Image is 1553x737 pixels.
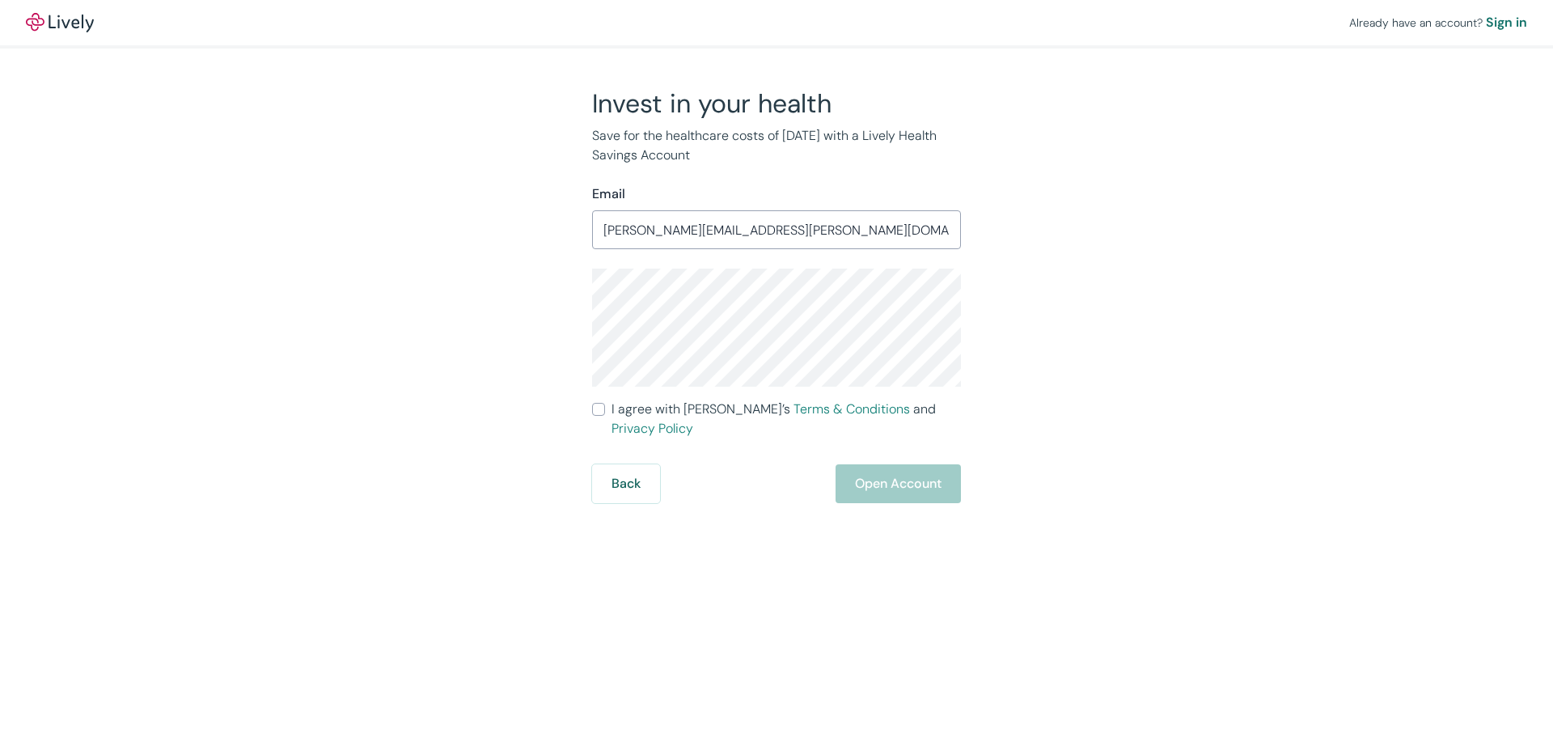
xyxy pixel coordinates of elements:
label: Email [592,184,625,204]
p: Save for the healthcare costs of [DATE] with a Lively Health Savings Account [592,126,961,165]
a: LivelyLively [26,13,94,32]
h2: Invest in your health [592,87,961,120]
a: Terms & Conditions [793,400,910,417]
a: Privacy Policy [611,420,693,437]
img: Lively [26,13,94,32]
button: Back [592,464,660,503]
a: Sign in [1486,13,1527,32]
span: I agree with [PERSON_NAME]’s and [611,400,961,438]
div: Already have an account? [1349,13,1527,32]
